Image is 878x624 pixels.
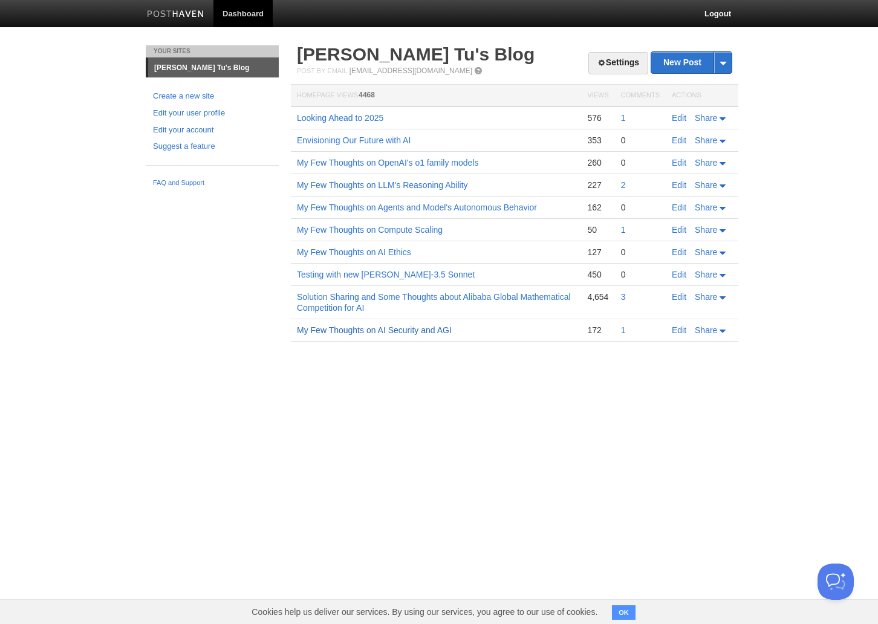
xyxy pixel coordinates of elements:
a: Edit [672,225,686,235]
a: Testing with new [PERSON_NAME]-3.5 Sonnet [297,270,475,279]
span: Post by Email [297,67,347,74]
a: Solution Sharing and Some Thoughts about Alibaba Global Mathematical Competition for AI [297,292,571,313]
div: 172 [587,325,608,336]
th: Homepage Views [291,85,581,107]
span: Share [695,135,717,145]
a: My Few Thoughts on OpenAI's o1 family models [297,158,478,167]
a: Create a new site [153,90,272,103]
a: My Few Thoughts on Compute Scaling [297,225,443,235]
a: My Few Thoughts on LLM's Reasoning Ability [297,180,468,190]
a: My Few Thoughts on Agents and Model's Autonomous Behavior [297,203,537,212]
a: 1 [621,325,626,335]
span: Share [695,158,717,167]
a: Looking Ahead to 2025 [297,113,383,123]
th: Actions [666,85,738,107]
div: 0 [621,157,660,168]
th: Comments [615,85,666,107]
a: Edit [672,135,686,145]
span: Share [695,113,717,123]
span: Cookies help us deliver our services. By using our services, you agree to our use of cookies. [239,600,610,624]
a: FAQ and Support [153,178,272,189]
a: 3 [621,292,626,302]
span: Share [695,325,717,335]
a: Edit [672,113,686,123]
a: Edit your user profile [153,107,272,120]
a: New Post [651,52,732,73]
img: Posthaven-bar [147,10,204,19]
span: Share [695,225,717,235]
div: 0 [621,247,660,258]
iframe: Help Scout Beacon - Open [818,564,854,600]
button: OK [612,605,636,620]
a: Edit [672,158,686,167]
div: 127 [587,247,608,258]
div: 0 [621,269,660,280]
div: 4,654 [587,291,608,302]
a: Edit [672,292,686,302]
div: 260 [587,157,608,168]
div: 0 [621,202,660,213]
div: 0 [621,135,660,146]
div: 450 [587,269,608,280]
div: 353 [587,135,608,146]
a: Edit [672,270,686,279]
a: Edit your account [153,124,272,137]
span: Share [695,247,717,257]
a: My Few Thoughts on AI Ethics [297,247,411,257]
a: Edit [672,247,686,257]
th: Views [581,85,614,107]
div: 162 [587,202,608,213]
span: Share [695,270,717,279]
a: [PERSON_NAME] Tu's Blog [148,58,279,77]
a: 1 [621,225,626,235]
a: My Few Thoughts on AI Security and AGI [297,325,452,335]
div: 227 [587,180,608,190]
div: 50 [587,224,608,235]
span: Share [695,180,717,190]
a: Settings [588,52,648,74]
li: Your Sites [146,45,279,57]
span: Share [695,292,717,302]
a: Edit [672,203,686,212]
a: [PERSON_NAME] Tu's Blog [297,44,535,64]
a: Envisioning Our Future with AI [297,135,411,145]
a: 1 [621,113,626,123]
a: 2 [621,180,626,190]
a: Edit [672,325,686,335]
div: 576 [587,112,608,123]
span: Share [695,203,717,212]
a: [EMAIL_ADDRESS][DOMAIN_NAME] [350,67,472,75]
a: Suggest a feature [153,140,272,153]
a: Edit [672,180,686,190]
span: 4468 [359,91,375,99]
